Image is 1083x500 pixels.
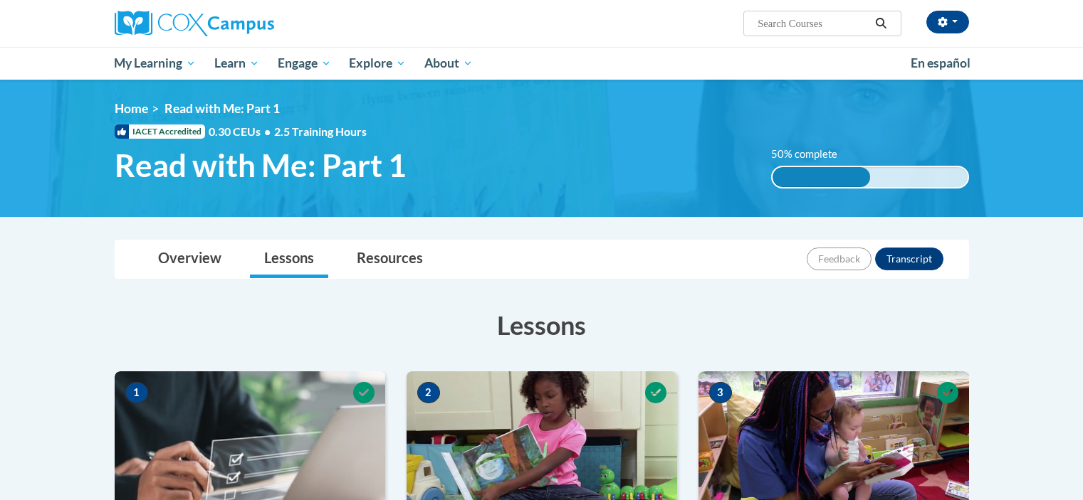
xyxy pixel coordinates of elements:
[264,124,271,138] span: •
[205,47,268,80] a: Learn
[340,47,415,80] a: Explore
[417,382,440,403] span: 2
[209,124,274,139] span: 0.30 CEUs
[115,11,385,36] a: Cox Campus
[424,55,473,72] span: About
[268,47,340,80] a: Engage
[756,15,870,32] input: Search Courses
[114,55,196,72] span: My Learning
[349,55,406,72] span: Explore
[911,55,970,70] span: En español
[115,307,969,343] h3: Lessons
[709,382,732,403] span: 3
[115,147,407,184] span: Read with Me: Part 1
[875,248,943,270] button: Transcript
[926,11,969,33] button: Account Settings
[115,11,274,36] img: Cox Campus
[164,101,280,116] span: Read with Me: Part 1
[125,382,148,403] span: 1
[771,147,853,162] label: 50% complete
[870,15,891,32] button: Search
[214,55,259,72] span: Learn
[144,240,236,278] a: Overview
[415,47,482,80] a: About
[773,167,870,187] div: 50% complete
[901,48,980,78] a: En español
[93,47,990,80] div: Main menu
[807,248,872,270] button: Feedback
[115,101,148,116] a: Home
[250,240,328,278] a: Lessons
[274,124,367,138] span: 2.5 Training Hours
[105,47,206,80] a: My Learning
[115,124,205,139] span: IACET Accredited
[342,240,437,278] a: Resources
[278,55,331,72] span: Engage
